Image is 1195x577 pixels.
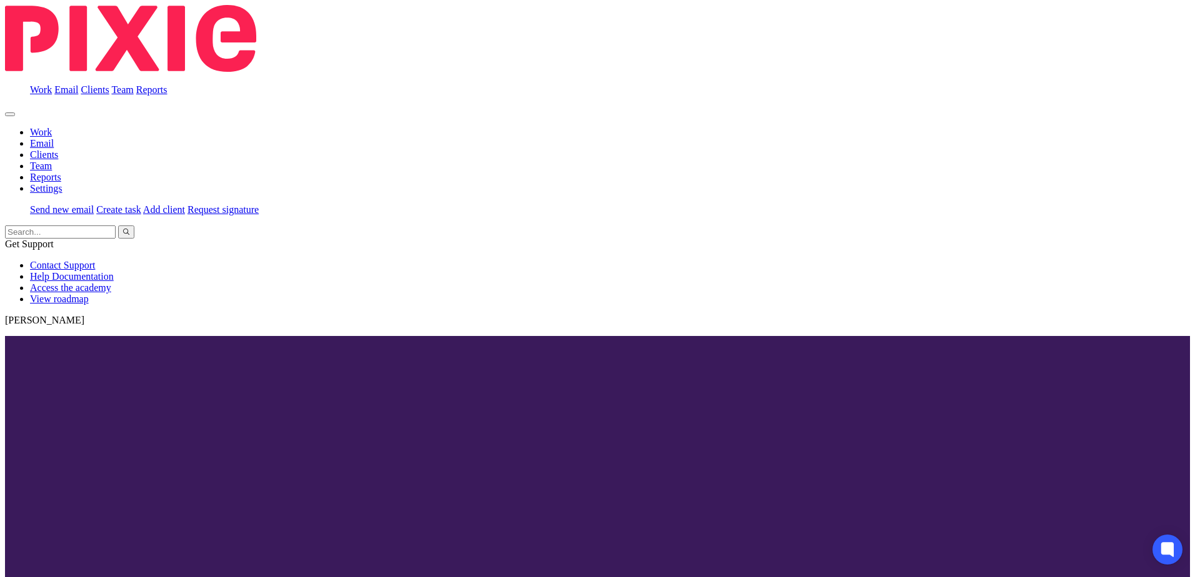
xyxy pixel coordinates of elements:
[30,293,89,304] a: View roadmap
[30,160,52,171] a: Team
[5,315,1190,326] p: [PERSON_NAME]
[30,260,95,270] a: Contact Support
[30,149,58,160] a: Clients
[118,225,134,239] button: Search
[30,172,61,182] a: Reports
[30,271,114,282] a: Help Documentation
[54,84,78,95] a: Email
[5,225,116,239] input: Search
[30,127,52,137] a: Work
[30,183,62,194] a: Settings
[143,204,185,215] a: Add client
[5,239,54,249] span: Get Support
[136,84,167,95] a: Reports
[187,204,259,215] a: Request signature
[5,5,256,72] img: Pixie
[111,84,133,95] a: Team
[81,84,109,95] a: Clients
[30,282,111,293] a: Access the academy
[96,204,141,215] a: Create task
[30,84,52,95] a: Work
[30,138,54,149] a: Email
[30,204,94,215] a: Send new email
